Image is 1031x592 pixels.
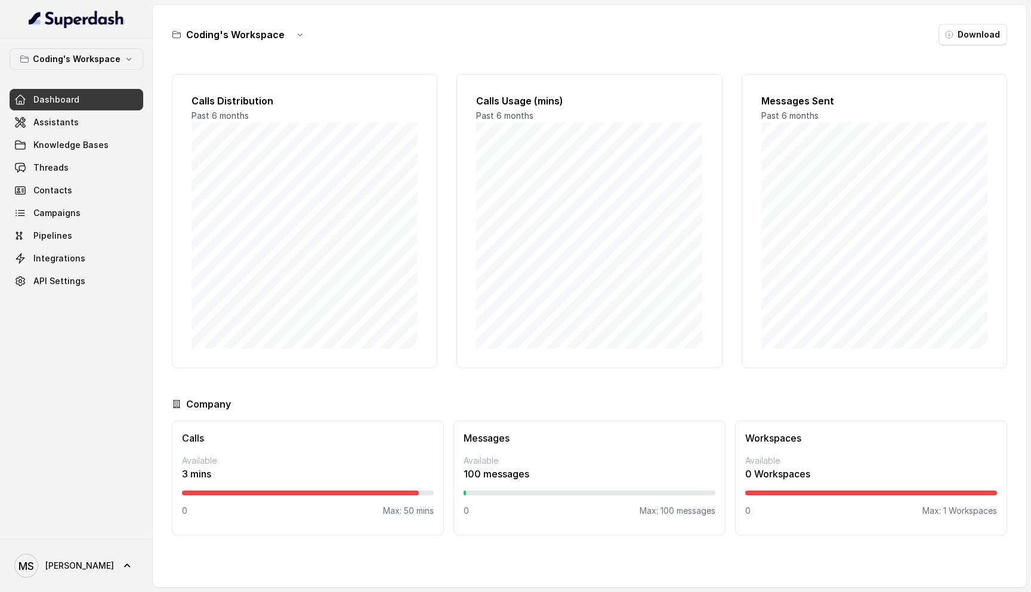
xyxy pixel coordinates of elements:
p: Max: 1 Workspaces [922,505,997,517]
p: 0 Workspaces [745,467,997,481]
p: Available [745,455,997,467]
p: Coding's Workspace [33,52,121,66]
a: API Settings [10,270,143,292]
img: light.svg [29,10,125,29]
span: Past 6 months [476,110,533,121]
span: Past 6 months [192,110,249,121]
a: Threads [10,157,143,178]
button: Coding's Workspace [10,48,143,70]
span: API Settings [33,275,85,287]
p: Max: 50 mins [383,505,434,517]
h2: Messages Sent [761,94,987,108]
p: 100 messages [464,467,715,481]
h3: Company [186,397,231,411]
h2: Calls Usage (mins) [476,94,702,108]
span: Contacts [33,184,72,196]
h3: Messages [464,431,715,445]
a: Assistants [10,112,143,133]
p: 3 mins [182,467,434,481]
text: MS [18,560,34,572]
h3: Coding's Workspace [186,27,285,42]
a: [PERSON_NAME] [10,549,143,582]
a: Contacts [10,180,143,201]
p: 0 [464,505,469,517]
span: Knowledge Bases [33,139,109,151]
h3: Workspaces [745,431,997,445]
span: Pipelines [33,230,72,242]
span: Integrations [33,252,85,264]
p: 0 [182,505,187,517]
span: Past 6 months [761,110,819,121]
a: Dashboard [10,89,143,110]
a: Integrations [10,248,143,269]
p: Available [182,455,434,467]
span: Campaigns [33,207,81,219]
h3: Calls [182,431,434,445]
a: Campaigns [10,202,143,224]
span: Assistants [33,116,79,128]
span: [PERSON_NAME] [45,560,114,572]
button: Download [939,24,1007,45]
p: Max: 100 messages [640,505,715,517]
span: Threads [33,162,69,174]
p: Available [464,455,715,467]
a: Knowledge Bases [10,134,143,156]
p: 0 [745,505,751,517]
h2: Calls Distribution [192,94,418,108]
a: Pipelines [10,225,143,246]
span: Dashboard [33,94,79,106]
